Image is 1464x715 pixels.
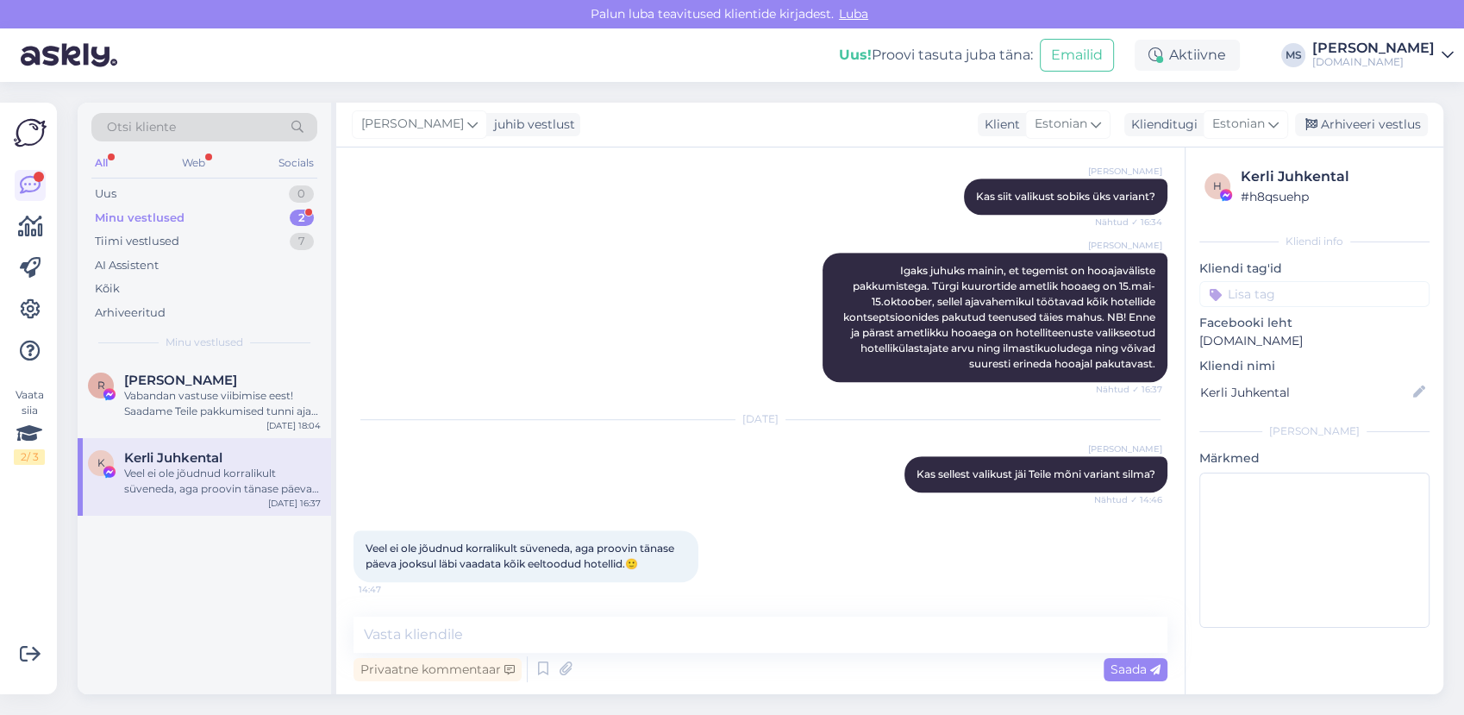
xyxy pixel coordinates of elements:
[95,257,159,274] div: AI Assistent
[1088,442,1162,455] span: [PERSON_NAME]
[290,233,314,250] div: 7
[1295,113,1428,136] div: Arhiveeri vestlus
[95,280,120,298] div: Kõik
[14,449,45,465] div: 2 / 3
[1096,383,1162,396] span: Nähtud ✓ 16:37
[95,185,116,203] div: Uus
[97,379,105,392] span: R
[95,233,179,250] div: Tiimi vestlused
[266,419,321,432] div: [DATE] 18:04
[1200,383,1410,402] input: Lisa nimi
[95,210,185,227] div: Minu vestlused
[834,6,873,22] span: Luba
[1124,116,1198,134] div: Klienditugi
[14,116,47,149] img: Askly Logo
[353,411,1167,427] div: [DATE]
[1111,662,1161,677] span: Saada
[1199,281,1430,307] input: Lisa tag
[178,152,209,174] div: Web
[1040,39,1114,72] button: Emailid
[290,210,314,227] div: 2
[1199,357,1430,375] p: Kliendi nimi
[1312,55,1435,69] div: [DOMAIN_NAME]
[124,450,222,466] span: Kerli Juhkental
[917,467,1155,480] span: Kas sellest valikust jäi Teile mõni variant silma?
[1035,115,1087,134] span: Estonian
[1281,43,1305,67] div: MS
[124,466,321,497] div: Veel ei ole jõudnud korralikult süveneda, aga proovin tänase päeva jooksul läbi vaadata kõik eelt...
[843,264,1158,370] span: Igaks juhuks mainin, et tegemist on hooajaväliste pakkumistega. Türgi kuurortide ametlik hooaeg o...
[95,304,166,322] div: Arhiveeritud
[1199,423,1430,439] div: [PERSON_NAME]
[1088,165,1162,178] span: [PERSON_NAME]
[1212,115,1265,134] span: Estonian
[275,152,317,174] div: Socials
[353,658,522,681] div: Privaatne kommentaar
[1199,332,1430,350] p: [DOMAIN_NAME]
[14,387,45,465] div: Vaata siia
[1199,314,1430,332] p: Facebooki leht
[289,185,314,203] div: 0
[839,45,1033,66] div: Proovi tasuta juba täna:
[976,190,1155,203] span: Kas siit valikust sobiks üks variant?
[1094,493,1162,506] span: Nähtud ✓ 14:46
[1199,449,1430,467] p: Märkmed
[1199,234,1430,249] div: Kliendi info
[268,497,321,510] div: [DATE] 16:37
[91,152,111,174] div: All
[97,456,105,469] span: K
[1241,166,1424,187] div: Kerli Juhkental
[124,373,237,388] span: Ruslana Loode
[1213,179,1222,192] span: h
[487,116,575,134] div: juhib vestlust
[359,583,423,596] span: 14:47
[124,388,321,419] div: Vabandan vastuse viibimise eest! Saadame Teile pakkumised tunni aja jooksul meilile.
[1095,216,1162,229] span: Nähtud ✓ 16:34
[107,118,176,136] span: Otsi kliente
[1312,41,1454,69] a: [PERSON_NAME][DOMAIN_NAME]
[1241,187,1424,206] div: # h8qsuehp
[1312,41,1435,55] div: [PERSON_NAME]
[839,47,872,63] b: Uus!
[361,115,464,134] span: [PERSON_NAME]
[166,335,243,350] span: Minu vestlused
[1135,40,1240,71] div: Aktiivne
[978,116,1020,134] div: Klient
[366,542,677,570] span: Veel ei ole jõudnud korralikult süveneda, aga proovin tänase päeva jooksul läbi vaadata kõik eelt...
[1199,260,1430,278] p: Kliendi tag'id
[1088,239,1162,252] span: [PERSON_NAME]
